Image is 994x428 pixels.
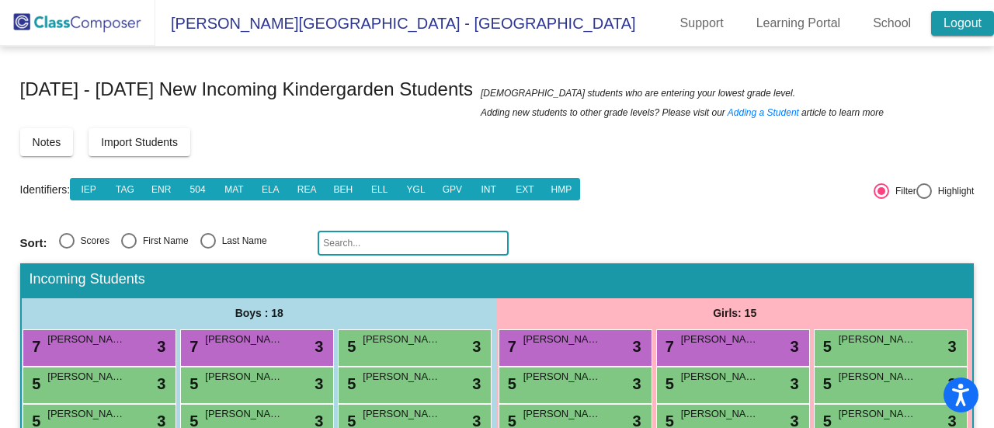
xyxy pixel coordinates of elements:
a: School [860,11,923,36]
a: Learning Portal [744,11,853,36]
button: MAT [216,178,253,200]
mat-radio-group: Select an option [20,233,307,253]
span: [PERSON_NAME] [523,369,601,385]
span: 3 [948,372,957,395]
button: ELL [361,178,398,200]
span: 3 [157,335,165,358]
button: YGL [398,178,435,200]
span: 5 [186,375,198,392]
a: Logout [931,11,994,36]
span: 5 [819,375,832,392]
span: [PERSON_NAME] [839,406,916,422]
span: [PERSON_NAME] [681,369,759,385]
span: [PERSON_NAME] [523,406,601,422]
button: INT [470,178,507,200]
span: 7 [504,338,516,355]
a: Identifiers: [20,183,71,196]
button: Notes [20,128,74,156]
span: [PERSON_NAME] [363,406,440,422]
span: [PERSON_NAME] [47,369,125,385]
div: Filter [889,184,916,198]
span: 7 [186,338,198,355]
span: 5 [662,375,674,392]
span: 3 [472,335,481,358]
span: Adding new students to other grade levels? Please visit our article to learn more [481,105,884,120]
span: 5 [343,375,356,392]
span: [PERSON_NAME] [205,406,283,422]
button: GPV [433,178,471,200]
div: Last Name [216,234,267,248]
span: 3 [633,372,641,395]
div: Highlight [932,184,975,198]
span: Incoming Students [30,271,145,288]
span: [DEMOGRAPHIC_DATA] students who are entering your lowest grade level. [481,85,795,101]
a: Adding a Student [728,105,799,120]
span: [PERSON_NAME] [363,369,440,385]
button: ELA [252,178,289,200]
span: Sort: [20,236,47,250]
button: TAG [106,178,144,200]
span: 5 [819,338,832,355]
input: Search... [318,231,509,256]
div: First Name [137,234,189,248]
button: BEH [325,178,362,200]
span: [PERSON_NAME] [205,369,283,385]
div: Girls: 15 [497,298,972,329]
button: IEP [70,178,107,200]
span: [PERSON_NAME] [47,406,125,422]
span: [PERSON_NAME] [205,332,283,347]
button: REA [288,178,325,200]
button: EXT [506,178,544,200]
span: 3 [472,372,481,395]
span: 5 [504,375,516,392]
span: 3 [791,372,799,395]
span: 5 [28,375,40,392]
span: [PERSON_NAME] [363,332,440,347]
a: Support [668,11,736,36]
span: Notes [33,136,61,148]
span: 3 [948,335,957,358]
span: Import Students [101,136,178,148]
span: [DATE] - [DATE] New Incoming Kindergarden Students [20,77,473,102]
div: Scores [75,234,109,248]
span: 3 [791,335,799,358]
button: Import Students [89,128,190,156]
span: [PERSON_NAME] [PERSON_NAME] [681,332,759,347]
span: 7 [28,338,40,355]
button: ENR [143,178,180,200]
span: [PERSON_NAME] [839,369,916,385]
button: 504 [179,178,217,200]
button: HMP [543,178,580,200]
span: 3 [315,372,323,395]
span: 3 [315,335,323,358]
span: [PERSON_NAME] [839,332,916,347]
span: 5 [343,338,356,355]
span: 3 [157,372,165,395]
span: 3 [633,335,641,358]
span: [PERSON_NAME] [47,332,125,347]
span: [PERSON_NAME][GEOGRAPHIC_DATA] - [GEOGRAPHIC_DATA] [155,11,636,36]
span: 7 [662,338,674,355]
span: [PERSON_NAME] [681,406,759,422]
span: [PERSON_NAME] [523,332,601,347]
div: Boys : 18 [22,298,497,329]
